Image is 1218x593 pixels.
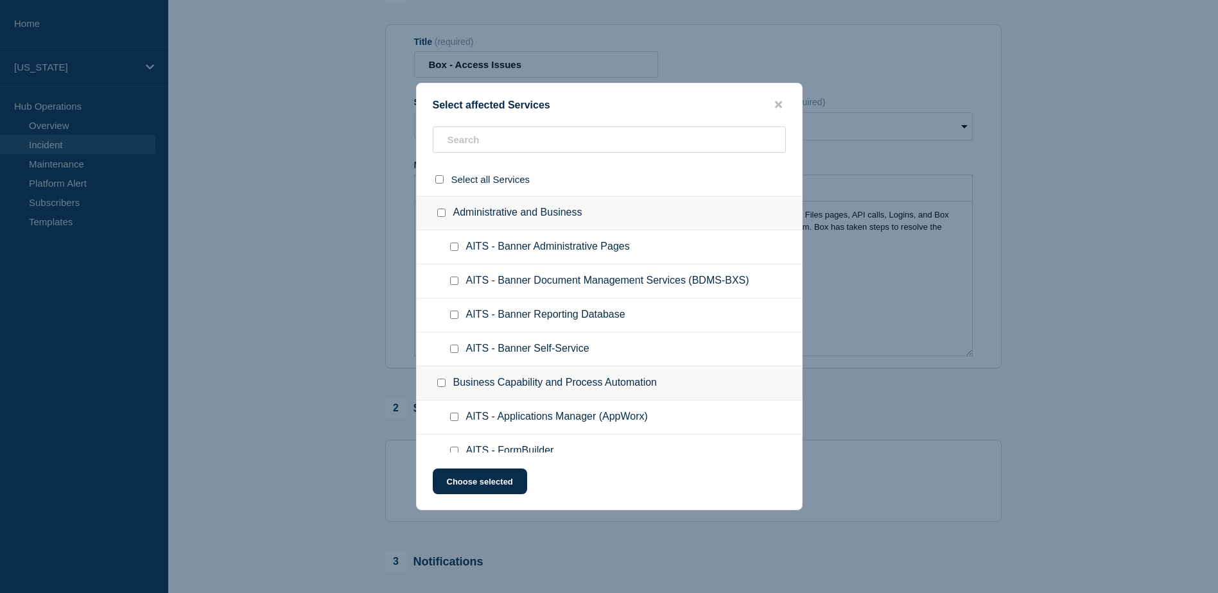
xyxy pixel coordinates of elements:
[435,175,444,184] input: select all checkbox
[466,241,630,254] span: AITS - Banner Administrative Pages
[466,309,625,322] span: AITS - Banner Reporting Database
[450,345,458,353] input: AITS - Banner Self-Service checkbox
[450,243,458,251] input: AITS - Banner Administrative Pages checkbox
[771,99,786,111] button: close button
[437,379,446,387] input: Business Capability and Process Automation checkbox
[466,411,648,424] span: AITS - Applications Manager (AppWorx)
[417,99,802,111] div: Select affected Services
[433,468,527,494] button: Choose selected
[437,209,446,217] input: Administrative and Business checkbox
[466,343,589,356] span: AITS - Banner Self-Service
[417,196,802,230] div: Administrative and Business
[450,413,458,421] input: AITS - Applications Manager (AppWorx) checkbox
[450,447,458,455] input: AITS - FormBuilder checkbox
[450,311,458,319] input: AITS - Banner Reporting Database checkbox
[417,366,802,400] div: Business Capability and Process Automation
[466,445,554,458] span: AITS - FormBuilder
[466,275,749,288] span: AITS - Banner Document Management Services (BDMS-BXS)
[433,126,786,153] input: Search
[450,277,458,285] input: AITS - Banner Document Management Services (BDMS-BXS) checkbox
[451,174,530,185] span: Select all Services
